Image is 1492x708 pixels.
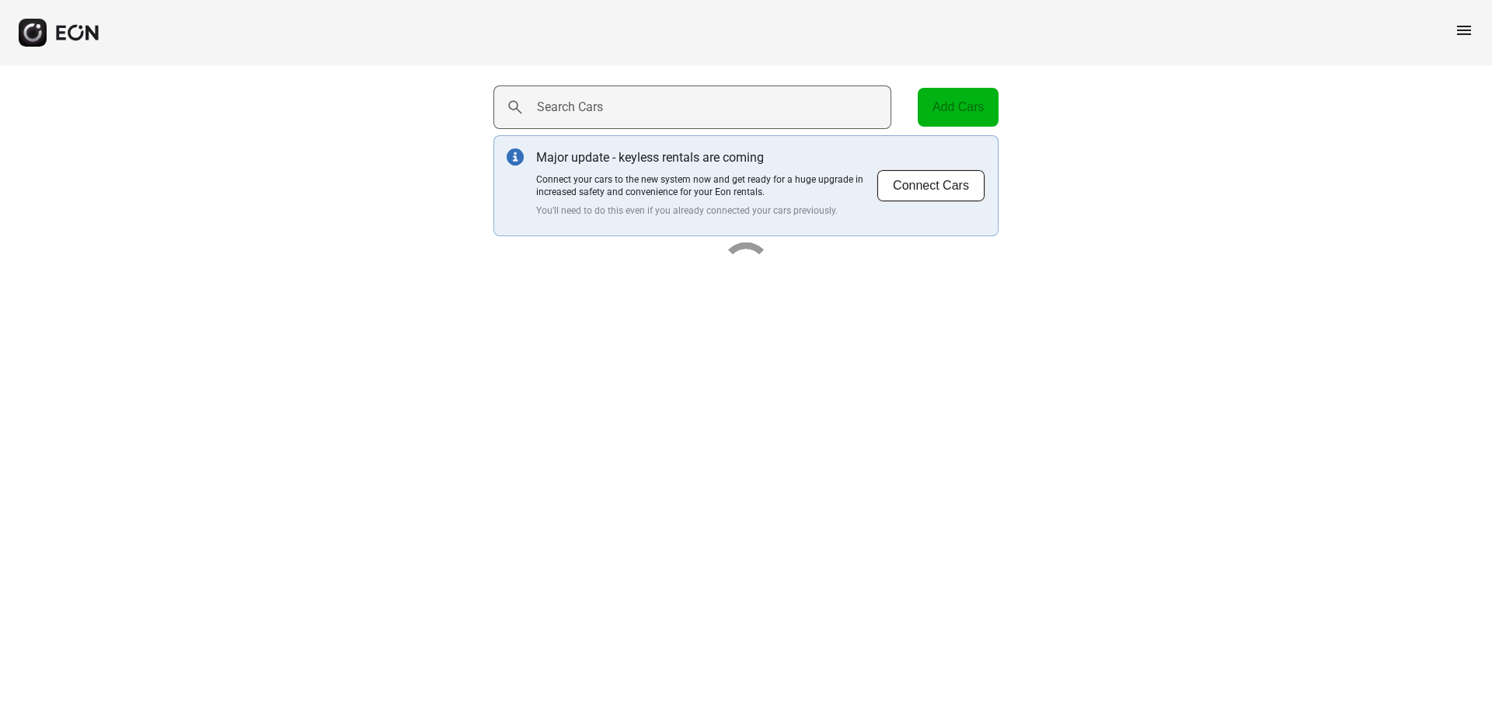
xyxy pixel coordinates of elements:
[536,204,877,217] p: You'll need to do this even if you already connected your cars previously.
[507,148,524,166] img: info
[877,169,985,202] button: Connect Cars
[1455,21,1473,40] span: menu
[536,148,877,167] p: Major update - keyless rentals are coming
[536,173,877,198] p: Connect your cars to the new system now and get ready for a huge upgrade in increased safety and ...
[537,98,603,117] label: Search Cars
